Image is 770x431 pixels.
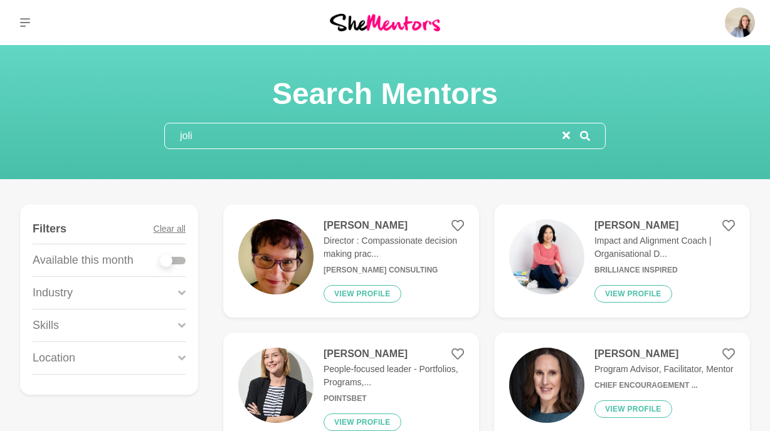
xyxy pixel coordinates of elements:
[725,8,755,38] img: Sarah Howell
[238,348,314,423] img: 95291fc662e09ad643cdad74b9d2de131fb78515-1667x2500.jpg
[324,363,464,389] p: People-focused leader - Portfolios, Programs,...
[33,222,66,236] h4: Filters
[509,348,584,423] img: 7101958983b318f7cf5c80865373780b656322cd-1327x1434.jpg
[509,219,584,294] img: 7f3ec53af188a1431abc61e4a96f9a483483f2b4-3973x5959.jpg
[594,400,672,418] button: View profile
[33,252,134,269] p: Available this month
[154,214,186,244] button: Clear all
[324,348,464,360] h4: [PERSON_NAME]
[324,234,464,261] p: Director : Compassionate decision making prac...
[324,219,464,232] h4: [PERSON_NAME]
[594,219,735,232] h4: [PERSON_NAME]
[594,381,734,390] h6: Chief Encouragement ...
[594,348,734,360] h4: [PERSON_NAME]
[33,350,75,366] p: Location
[594,266,735,275] h6: Brilliance Inspired
[33,317,59,334] p: Skills
[330,14,440,31] img: She Mentors Logo
[223,204,479,318] a: [PERSON_NAME]Director : Compassionate decision making prac...[PERSON_NAME] ConsultingView profile
[324,394,464,403] h6: PointsBet
[594,363,734,376] p: Program Advisor, Facilitator, Mentor
[238,219,314,294] img: c48e87676ec02a0cc847a90e0090006d6b878cdc-2208x2677.jpg
[165,123,562,148] input: Search mentors
[594,285,672,303] button: View profile
[324,413,401,431] button: View profile
[164,75,606,113] h1: Search Mentors
[33,284,73,301] p: Industry
[494,204,750,318] a: [PERSON_NAME]Impact and Alignment Coach | Organisational D...Brilliance InspiredView profile
[594,234,735,261] p: Impact and Alignment Coach | Organisational D...
[324,266,464,275] h6: [PERSON_NAME] Consulting
[324,285,401,303] button: View profile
